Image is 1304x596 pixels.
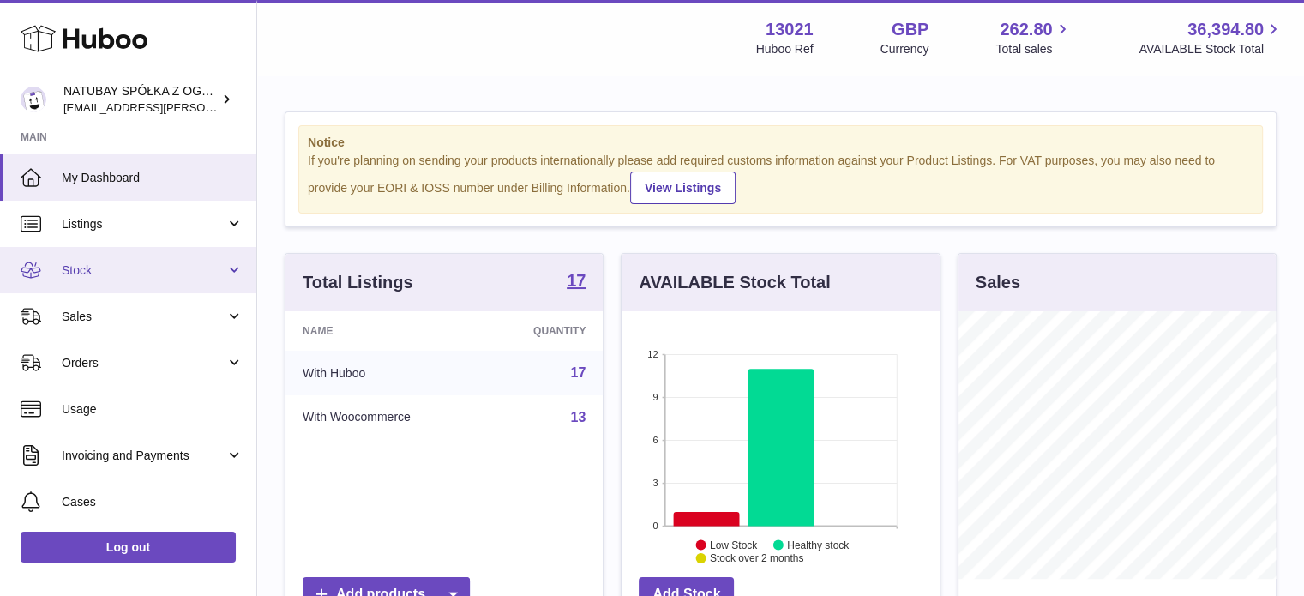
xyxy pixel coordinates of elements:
div: If you're planning on sending your products internationally please add required customs informati... [308,153,1253,204]
div: Huboo Ref [756,41,814,57]
text: 9 [653,392,658,402]
text: 12 [648,349,658,359]
span: Total sales [995,41,1072,57]
a: 17 [567,272,586,292]
span: 36,394.80 [1187,18,1264,41]
text: 6 [653,435,658,445]
span: Listings [62,216,225,232]
div: NATUBAY SPÓŁKA Z OGRANICZONĄ ODPOWIEDZIALNOŚCIĄ [63,83,218,116]
strong: 13021 [766,18,814,41]
text: 0 [653,521,658,531]
span: Invoicing and Payments [62,448,225,464]
text: Stock over 2 months [710,552,803,564]
span: Sales [62,309,225,325]
h3: AVAILABLE Stock Total [639,271,830,294]
a: View Listings [630,172,736,204]
text: 3 [653,478,658,488]
span: Usage [62,401,243,418]
span: 262.80 [1000,18,1052,41]
a: 262.80 Total sales [995,18,1072,57]
span: AVAILABLE Stock Total [1139,41,1283,57]
span: [EMAIL_ADDRESS][PERSON_NAME][DOMAIN_NAME] [63,100,344,114]
td: With Woocommerce [285,395,483,440]
th: Quantity [483,311,604,351]
img: kacper.antkowski@natubay.pl [21,87,46,112]
a: 36,394.80 AVAILABLE Stock Total [1139,18,1283,57]
span: Orders [62,355,225,371]
a: Log out [21,532,236,563]
strong: GBP [892,18,928,41]
text: Healthy stock [787,539,850,551]
span: Stock [62,262,225,279]
span: My Dashboard [62,170,243,186]
a: 17 [571,365,586,380]
strong: Notice [308,135,1253,151]
th: Name [285,311,483,351]
td: With Huboo [285,351,483,395]
div: Currency [880,41,929,57]
h3: Total Listings [303,271,413,294]
a: 13 [571,410,586,424]
text: Low Stock [710,539,758,551]
h3: Sales [976,271,1020,294]
span: Cases [62,494,243,510]
strong: 17 [567,272,586,289]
